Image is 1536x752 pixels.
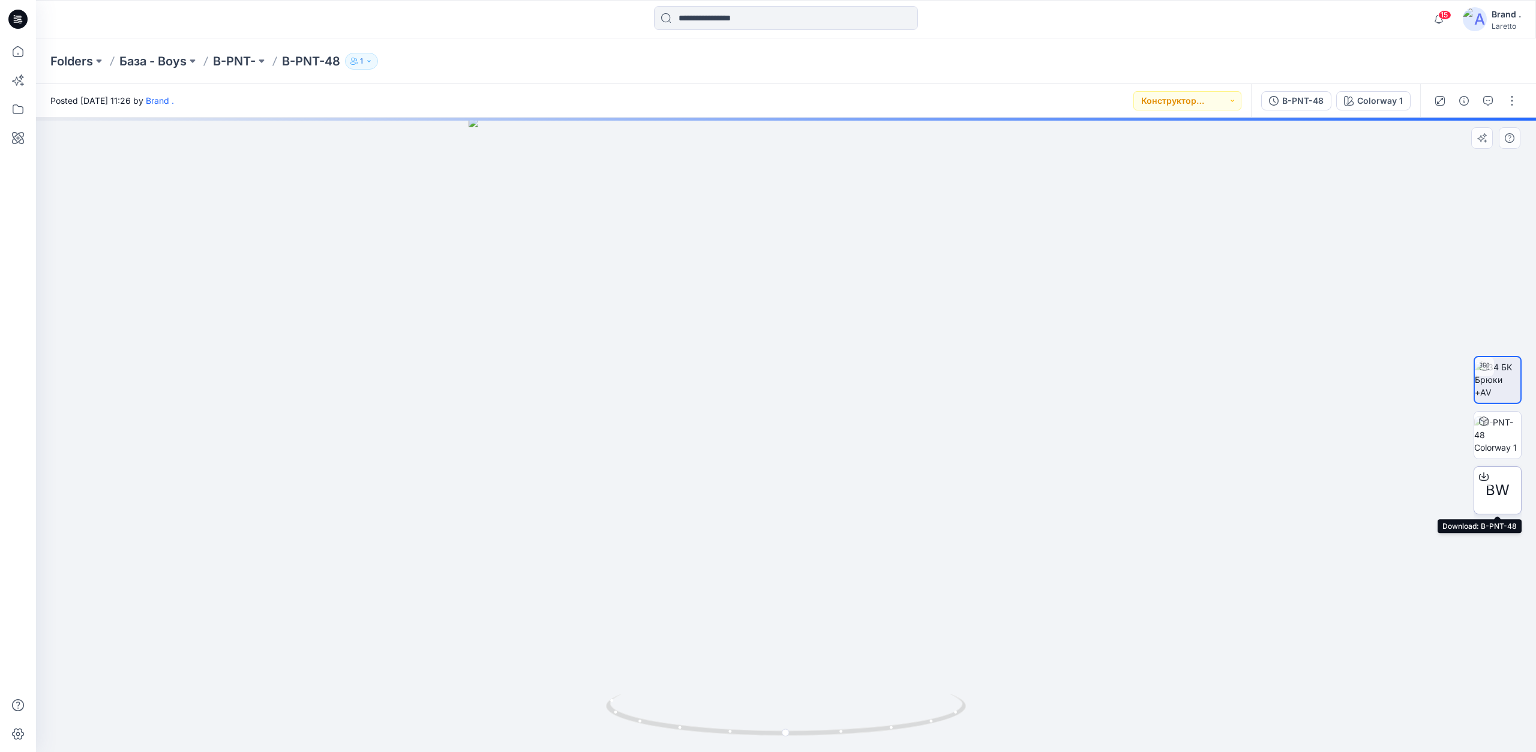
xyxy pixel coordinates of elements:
[1357,94,1403,107] div: Colorway 1
[1475,361,1520,399] img: 134 БК Брюки +AV
[360,55,363,68] p: 1
[282,53,340,70] p: B-PNT-48
[1282,94,1324,107] div: B-PNT-48
[50,53,93,70] a: Folders
[1454,91,1474,110] button: Details
[1438,10,1451,20] span: 15
[1492,7,1521,22] div: Brand .
[1492,22,1521,31] div: Laretto
[1486,480,1510,501] span: BW
[1474,416,1521,454] img: B-PNT-48 Colorway 1
[213,53,256,70] a: B-PNT-
[1463,7,1487,31] img: avatar
[146,95,174,106] a: Brand .
[1261,91,1331,110] button: B-PNT-48
[50,94,174,107] span: Posted [DATE] 11:26 by
[119,53,187,70] a: База - Boys
[1336,91,1411,110] button: Colorway 1
[345,53,378,70] button: 1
